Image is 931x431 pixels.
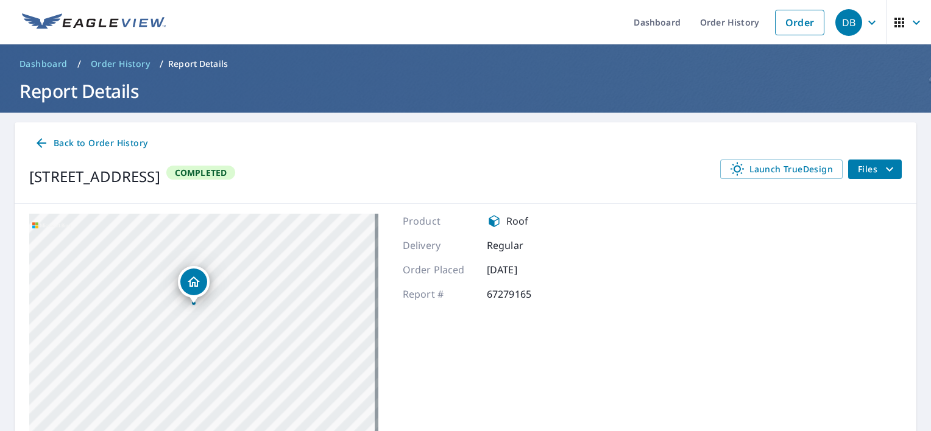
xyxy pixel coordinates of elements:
[29,166,160,187] div: [STREET_ADDRESS]
[168,58,228,70] p: Report Details
[160,57,163,71] li: /
[91,58,150,70] span: Order History
[15,54,73,74] a: Dashboard
[720,159,843,179] a: Launch TrueDesign
[19,58,68,70] span: Dashboard
[29,132,152,155] a: Back to Order History
[403,287,476,301] p: Report #
[730,162,833,177] span: Launch TrueDesign
[487,214,560,228] div: Roof
[858,162,897,177] span: Files
[403,214,476,228] p: Product
[487,238,560,253] p: Regular
[168,167,235,178] span: Completed
[86,54,155,74] a: Order History
[403,262,476,277] p: Order Placed
[775,10,824,35] a: Order
[77,57,81,71] li: /
[835,9,862,36] div: DB
[403,238,476,253] p: Delivery
[178,266,210,304] div: Dropped pin, building 1, Residential property, 40 Sandstone Ct Columbus, MT 59019
[15,79,916,103] h1: Report Details
[34,136,147,151] span: Back to Order History
[22,13,166,32] img: EV Logo
[15,54,916,74] nav: breadcrumb
[487,262,560,277] p: [DATE]
[487,287,560,301] p: 67279165
[848,159,902,179] button: filesDropdownBtn-67279165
